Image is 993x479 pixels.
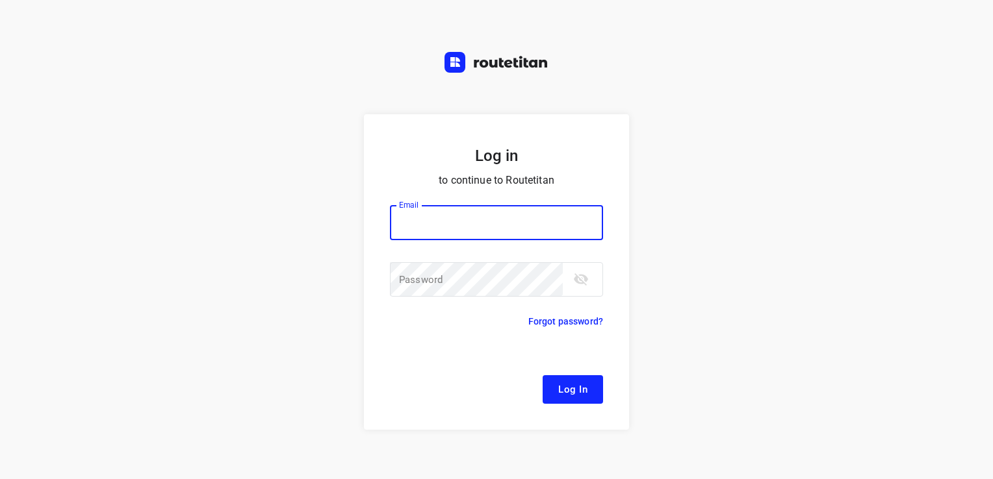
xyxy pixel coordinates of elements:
p: to continue to Routetitan [390,171,603,190]
img: Routetitan [445,52,548,73]
button: Log In [543,375,603,404]
span: Log In [558,381,587,398]
h5: Log in [390,145,603,166]
p: Forgot password? [528,313,603,329]
button: toggle password visibility [568,266,594,292]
